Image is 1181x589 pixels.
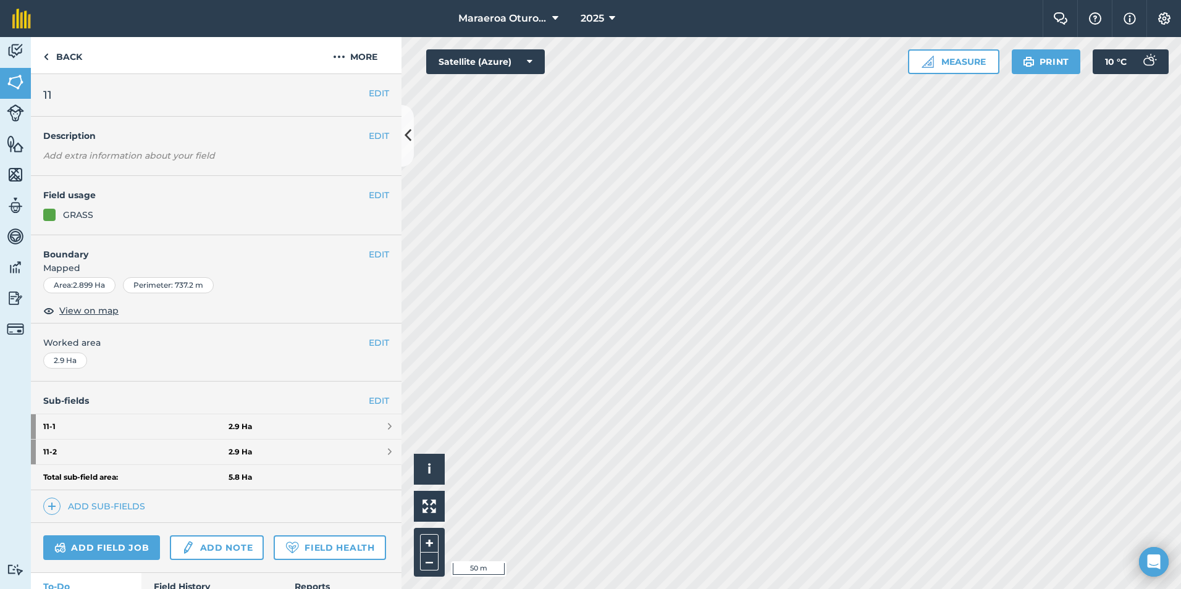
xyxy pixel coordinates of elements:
img: svg+xml;base64,PHN2ZyB4bWxucz0iaHR0cDovL3d3dy53My5vcmcvMjAwMC9zdmciIHdpZHRoPSIxOCIgaGVpZ2h0PSIyNC... [43,303,54,318]
img: svg+xml;base64,PHN2ZyB4bWxucz0iaHR0cDovL3d3dy53My5vcmcvMjAwMC9zdmciIHdpZHRoPSI5IiBoZWlnaHQ9IjI0Ii... [43,49,49,64]
strong: 2.9 Ha [229,447,252,457]
img: svg+xml;base64,PD94bWwgdmVyc2lvbj0iMS4wIiBlbmNvZGluZz0idXRmLTgiPz4KPCEtLSBHZW5lcmF0b3I6IEFkb2JlIE... [7,104,24,122]
img: svg+xml;base64,PD94bWwgdmVyc2lvbj0iMS4wIiBlbmNvZGluZz0idXRmLTgiPz4KPCEtLSBHZW5lcmF0b3I6IEFkb2JlIE... [7,42,24,61]
img: svg+xml;base64,PD94bWwgdmVyc2lvbj0iMS4wIiBlbmNvZGluZz0idXRmLTgiPz4KPCEtLSBHZW5lcmF0b3I6IEFkb2JlIE... [7,258,24,277]
a: Field Health [274,535,385,560]
button: More [309,37,401,73]
img: svg+xml;base64,PHN2ZyB4bWxucz0iaHR0cDovL3d3dy53My5vcmcvMjAwMC9zdmciIHdpZHRoPSI1NiIgaGVpZ2h0PSI2MC... [7,73,24,91]
a: EDIT [369,394,389,407]
img: A cog icon [1157,12,1172,25]
img: svg+xml;base64,PHN2ZyB4bWxucz0iaHR0cDovL3d3dy53My5vcmcvMjAwMC9zdmciIHdpZHRoPSIyMCIgaGVpZ2h0PSIyNC... [333,49,345,64]
a: 11-22.9 Ha [31,440,401,464]
div: 2.9 Ha [43,353,87,369]
button: EDIT [369,129,389,143]
span: 2025 [581,11,604,26]
button: Print [1012,49,1081,74]
div: Open Intercom Messenger [1139,547,1169,577]
img: Four arrows, one pointing top left, one top right, one bottom right and the last bottom left [422,499,436,513]
img: svg+xml;base64,PD94bWwgdmVyc2lvbj0iMS4wIiBlbmNvZGluZz0idXRmLTgiPz4KPCEtLSBHZW5lcmF0b3I6IEFkb2JlIE... [7,320,24,338]
h4: Field usage [43,188,369,202]
img: fieldmargin Logo [12,9,31,28]
a: Add note [170,535,264,560]
button: View on map [43,303,119,318]
h4: Sub-fields [31,394,401,407]
button: + [420,534,439,553]
img: svg+xml;base64,PD94bWwgdmVyc2lvbj0iMS4wIiBlbmNvZGluZz0idXRmLTgiPz4KPCEtLSBHZW5lcmF0b3I6IEFkb2JlIE... [1137,49,1161,74]
strong: Total sub-field area: [43,472,229,482]
img: svg+xml;base64,PD94bWwgdmVyc2lvbj0iMS4wIiBlbmNvZGluZz0idXRmLTgiPz4KPCEtLSBHZW5lcmF0b3I6IEFkb2JlIE... [7,227,24,246]
img: svg+xml;base64,PHN2ZyB4bWxucz0iaHR0cDovL3d3dy53My5vcmcvMjAwMC9zdmciIHdpZHRoPSI1NiIgaGVpZ2h0PSI2MC... [7,165,24,184]
button: EDIT [369,188,389,202]
img: svg+xml;base64,PHN2ZyB4bWxucz0iaHR0cDovL3d3dy53My5vcmcvMjAwMC9zdmciIHdpZHRoPSIxNyIgaGVpZ2h0PSIxNy... [1124,11,1136,26]
img: Two speech bubbles overlapping with the left bubble in the forefront [1053,12,1068,25]
img: svg+xml;base64,PD94bWwgdmVyc2lvbj0iMS4wIiBlbmNvZGluZz0idXRmLTgiPz4KPCEtLSBHZW5lcmF0b3I6IEFkb2JlIE... [7,196,24,215]
div: GRASS [63,208,93,222]
div: Perimeter : 737.2 m [123,277,214,293]
a: Add sub-fields [43,498,150,515]
span: 11 [43,86,52,104]
button: Measure [908,49,999,74]
img: svg+xml;base64,PD94bWwgdmVyc2lvbj0iMS4wIiBlbmNvZGluZz0idXRmLTgiPz4KPCEtLSBHZW5lcmF0b3I6IEFkb2JlIE... [7,289,24,307]
span: Mapped [31,261,401,275]
button: i [414,454,445,485]
em: Add extra information about your field [43,150,215,161]
strong: 11 - 2 [43,440,229,464]
button: EDIT [369,86,389,100]
button: – [420,553,439,570]
img: svg+xml;base64,PD94bWwgdmVyc2lvbj0iMS4wIiBlbmNvZGluZz0idXRmLTgiPz4KPCEtLSBHZW5lcmF0b3I6IEFkb2JlIE... [54,540,66,555]
span: Maraeroa Oturoa 2b [458,11,547,26]
img: svg+xml;base64,PHN2ZyB4bWxucz0iaHR0cDovL3d3dy53My5vcmcvMjAwMC9zdmciIHdpZHRoPSI1NiIgaGVpZ2h0PSI2MC... [7,135,24,153]
img: A question mark icon [1088,12,1103,25]
button: EDIT [369,336,389,349]
img: svg+xml;base64,PHN2ZyB4bWxucz0iaHR0cDovL3d3dy53My5vcmcvMjAwMC9zdmciIHdpZHRoPSIxNCIgaGVpZ2h0PSIyNC... [48,499,56,514]
button: EDIT [369,248,389,261]
img: svg+xml;base64,PHN2ZyB4bWxucz0iaHR0cDovL3d3dy53My5vcmcvMjAwMC9zdmciIHdpZHRoPSIxOSIgaGVpZ2h0PSIyNC... [1023,54,1035,69]
span: i [427,461,431,477]
a: 11-12.9 Ha [31,414,401,439]
h4: Boundary [31,235,369,261]
strong: 5.8 Ha [229,472,252,482]
a: Add field job [43,535,160,560]
div: Area : 2.899 Ha [43,277,116,293]
h4: Description [43,129,389,143]
span: View on map [59,304,119,317]
img: svg+xml;base64,PD94bWwgdmVyc2lvbj0iMS4wIiBlbmNvZGluZz0idXRmLTgiPz4KPCEtLSBHZW5lcmF0b3I6IEFkb2JlIE... [181,540,195,555]
span: 10 ° C [1105,49,1127,74]
button: Satellite (Azure) [426,49,545,74]
strong: 11 - 1 [43,414,229,439]
a: Back [31,37,95,73]
strong: 2.9 Ha [229,422,252,432]
img: svg+xml;base64,PD94bWwgdmVyc2lvbj0iMS4wIiBlbmNvZGluZz0idXRmLTgiPz4KPCEtLSBHZW5lcmF0b3I6IEFkb2JlIE... [7,564,24,575]
span: Worked area [43,336,389,349]
button: 10 °C [1093,49,1169,74]
img: Ruler icon [922,56,934,68]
